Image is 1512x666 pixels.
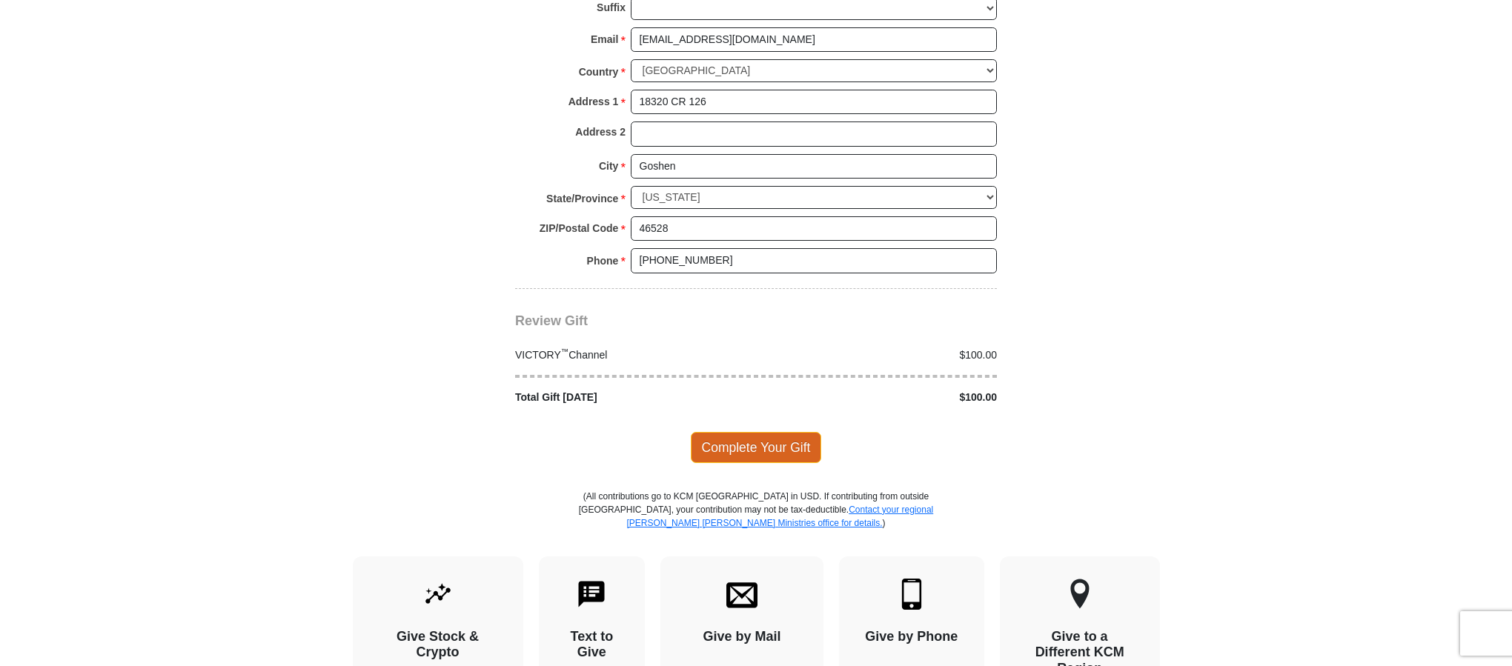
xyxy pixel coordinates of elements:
[579,61,619,82] strong: Country
[626,505,933,528] a: Contact your regional [PERSON_NAME] [PERSON_NAME] Ministries office for details.
[422,579,454,610] img: give-by-stock.svg
[508,390,757,405] div: Total Gift [DATE]
[568,91,619,112] strong: Address 1
[1070,579,1090,610] img: other-region
[578,490,934,556] p: (All contributions go to KCM [GEOGRAPHIC_DATA] in USD. If contributing from outside [GEOGRAPHIC_D...
[865,629,958,645] h4: Give by Phone
[561,347,569,356] sup: ™
[379,629,497,661] h4: Give Stock & Crypto
[726,579,757,610] img: envelope.svg
[691,432,822,463] span: Complete Your Gift
[599,156,618,176] strong: City
[587,250,619,271] strong: Phone
[546,188,618,209] strong: State/Province
[508,347,757,363] div: VICTORY Channel
[565,629,620,661] h4: Text to Give
[756,390,1005,405] div: $100.00
[896,579,927,610] img: mobile.svg
[575,121,626,142] strong: Address 2
[591,29,618,50] strong: Email
[576,579,607,610] img: text-to-give.svg
[756,347,1005,363] div: $100.00
[686,629,798,645] h4: Give by Mail
[540,218,619,239] strong: ZIP/Postal Code
[515,313,588,328] span: Review Gift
